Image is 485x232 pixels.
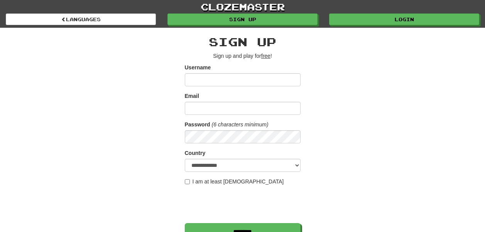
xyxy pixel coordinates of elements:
p: Sign up and play for ! [185,52,301,60]
label: Country [185,149,206,157]
em: (6 characters minimum) [212,121,269,128]
label: Username [185,64,211,71]
h2: Sign up [185,35,301,48]
label: Password [185,121,210,128]
a: Languages [6,13,156,25]
u: free [261,53,270,59]
input: I am at least [DEMOGRAPHIC_DATA] [185,179,190,184]
label: Email [185,92,199,100]
label: I am at least [DEMOGRAPHIC_DATA] [185,178,284,185]
a: Login [329,13,479,25]
iframe: reCAPTCHA [185,189,302,219]
a: Sign up [167,13,318,25]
